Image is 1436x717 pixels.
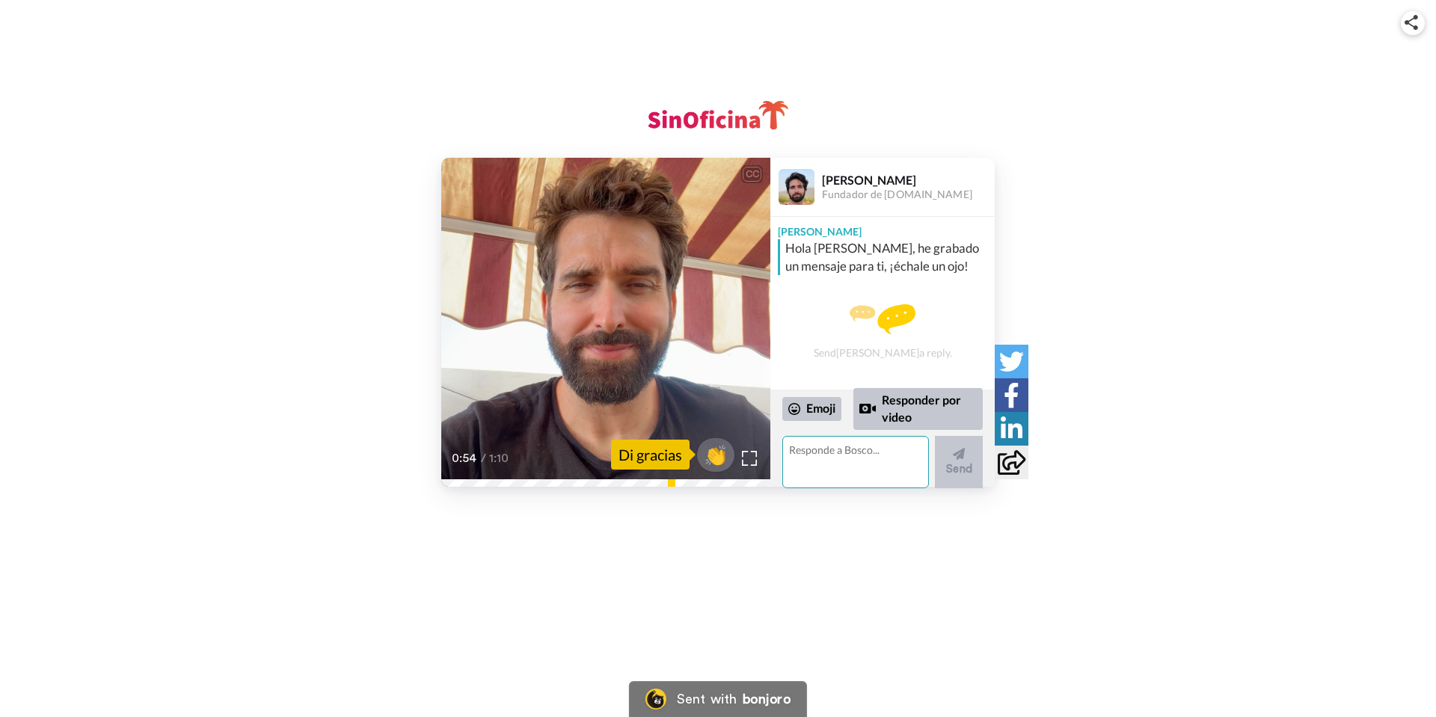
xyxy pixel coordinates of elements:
[697,443,734,467] span: 👏
[779,169,814,205] img: Profile Image
[1405,15,1418,30] img: ic_share.svg
[742,451,757,466] img: Full screen
[822,173,994,187] div: [PERSON_NAME]
[785,239,991,275] div: Hola [PERSON_NAME], he grabado un mensaje para ti, ¡échale un ojo!
[853,388,983,429] div: Responder por video
[782,397,841,421] div: Emoji
[489,449,515,467] span: 1:10
[452,449,478,467] span: 0:54
[770,281,995,382] div: Send [PERSON_NAME] a reply.
[743,167,761,182] div: CC
[697,438,734,472] button: 👏
[770,217,995,239] div: [PERSON_NAME]
[611,440,690,470] div: Di gracias
[636,94,800,135] img: SinOficina logo
[850,304,915,334] img: message.svg
[822,188,994,201] div: Fundador de [DOMAIN_NAME]
[859,400,876,418] div: Reply by Video
[935,436,983,488] button: Send
[481,449,486,467] span: /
